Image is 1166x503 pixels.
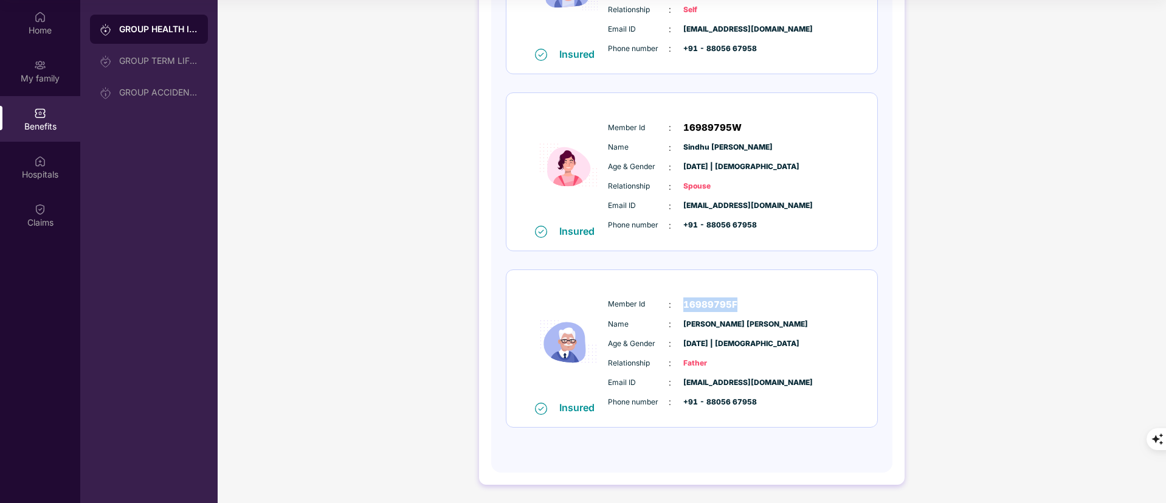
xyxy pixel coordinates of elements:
span: Email ID [608,200,669,212]
span: +91 - 88056 67958 [683,43,744,55]
span: : [669,121,671,134]
span: : [669,317,671,331]
span: Member Id [608,299,669,310]
img: svg+xml;base64,PHN2ZyB4bWxucz0iaHR0cDovL3d3dy53My5vcmcvMjAwMC9zdmciIHdpZHRoPSIxNiIgaGVpZ2h0PSIxNi... [535,49,547,61]
span: Age & Gender [608,338,669,350]
span: : [669,199,671,213]
span: Phone number [608,220,669,231]
div: Insured [559,401,602,414]
span: [EMAIL_ADDRESS][DOMAIN_NAME] [683,377,744,389]
span: Relationship [608,358,669,369]
img: svg+xml;base64,PHN2ZyBpZD0iQmVuZWZpdHMiIHhtbG5zPSJodHRwOi8vd3d3LnczLm9yZy8yMDAwL3N2ZyIgd2lkdGg9Ij... [34,107,46,119]
span: : [669,23,671,36]
span: : [669,298,671,311]
span: : [669,376,671,389]
span: : [669,356,671,370]
span: : [669,161,671,174]
img: svg+xml;base64,PHN2ZyBpZD0iQ2xhaW0iIHhtbG5zPSJodHRwOi8vd3d3LnczLm9yZy8yMDAwL3N2ZyIgd2lkdGg9IjIwIi... [34,203,46,215]
span: [DATE] | [DEMOGRAPHIC_DATA] [683,161,744,173]
span: 16989795W [683,120,742,135]
span: : [669,337,671,350]
div: GROUP HEALTH INSURANCE [119,23,198,35]
span: : [669,395,671,409]
img: svg+xml;base64,PHN2ZyB4bWxucz0iaHR0cDovL3d3dy53My5vcmcvMjAwMC9zdmciIHdpZHRoPSIxNiIgaGVpZ2h0PSIxNi... [535,226,547,238]
span: Name [608,319,669,330]
img: svg+xml;base64,PHN2ZyB3aWR0aD0iMjAiIGhlaWdodD0iMjAiIHZpZXdCb3g9IjAgMCAyMCAyMCIgZmlsbD0ibm9uZSIgeG... [100,24,112,36]
span: : [669,42,671,55]
img: icon [532,283,605,401]
span: Relationship [608,181,669,192]
img: svg+xml;base64,PHN2ZyBpZD0iSG9tZSIgeG1sbnM9Imh0dHA6Ly93d3cudzMub3JnLzIwMDAvc3ZnIiB3aWR0aD0iMjAiIG... [34,11,46,23]
div: Insured [559,48,602,60]
span: : [669,219,671,232]
span: Self [683,4,744,16]
span: [DATE] | [DEMOGRAPHIC_DATA] [683,338,744,350]
span: Relationship [608,4,669,16]
span: Phone number [608,43,669,55]
div: Insured [559,225,602,237]
span: Sindhu [PERSON_NAME] [683,142,744,153]
span: Spouse [683,181,744,192]
span: : [669,141,671,154]
img: svg+xml;base64,PHN2ZyB3aWR0aD0iMjAiIGhlaWdodD0iMjAiIHZpZXdCb3g9IjAgMCAyMCAyMCIgZmlsbD0ibm9uZSIgeG... [100,55,112,68]
span: Name [608,142,669,153]
img: svg+xml;base64,PHN2ZyB3aWR0aD0iMjAiIGhlaWdodD0iMjAiIHZpZXdCb3g9IjAgMCAyMCAyMCIgZmlsbD0ibm9uZSIgeG... [100,87,112,99]
span: [PERSON_NAME] [PERSON_NAME] [683,319,744,330]
img: svg+xml;base64,PHN2ZyBpZD0iSG9zcGl0YWxzIiB4bWxucz0iaHR0cDovL3d3dy53My5vcmcvMjAwMC9zdmciIHdpZHRoPS... [34,155,46,167]
img: icon [532,106,605,224]
span: +91 - 88056 67958 [683,397,744,408]
span: [EMAIL_ADDRESS][DOMAIN_NAME] [683,24,744,35]
span: Member Id [608,122,669,134]
span: +91 - 88056 67958 [683,220,744,231]
span: Father [683,358,744,369]
img: svg+xml;base64,PHN2ZyB4bWxucz0iaHR0cDovL3d3dy53My5vcmcvMjAwMC9zdmciIHdpZHRoPSIxNiIgaGVpZ2h0PSIxNi... [535,403,547,415]
span: : [669,180,671,193]
span: [EMAIL_ADDRESS][DOMAIN_NAME] [683,200,744,212]
div: GROUP TERM LIFE INSURANCE [119,56,198,66]
span: 16989795F [683,297,737,312]
span: Email ID [608,377,669,389]
span: Phone number [608,397,669,408]
span: Age & Gender [608,161,669,173]
span: : [669,3,671,16]
img: svg+xml;base64,PHN2ZyB3aWR0aD0iMjAiIGhlaWdodD0iMjAiIHZpZXdCb3g9IjAgMCAyMCAyMCIgZmlsbD0ibm9uZSIgeG... [34,59,46,71]
span: Email ID [608,24,669,35]
div: GROUP ACCIDENTAL INSURANCE [119,88,198,97]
